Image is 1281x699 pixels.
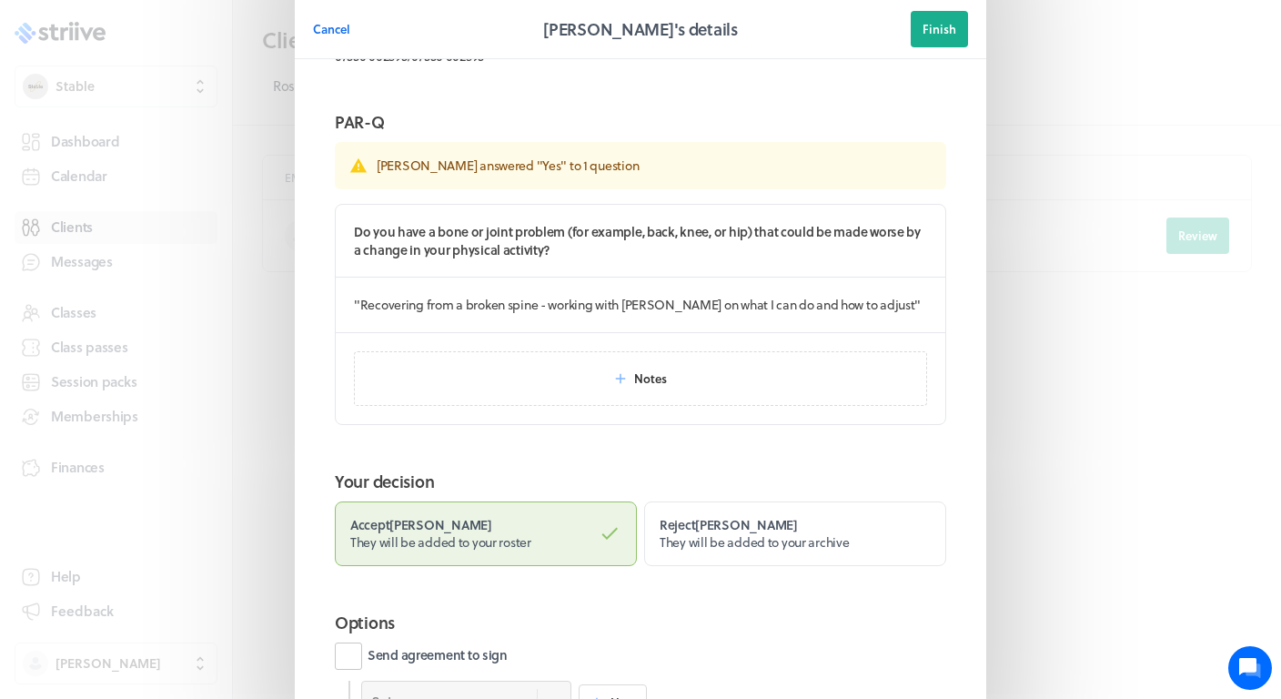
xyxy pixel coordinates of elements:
[354,351,927,406] button: Notes
[1228,646,1272,690] iframe: gist-messenger-bubble-iframe
[27,121,337,179] h2: We're here to help. Ask us anything!
[543,16,738,42] h2: [PERSON_NAME]'s details
[335,47,946,66] p: 07550 002395 / 07550 002395
[313,11,350,47] button: Cancel
[25,283,339,305] p: Find an answer quickly
[53,313,325,349] input: Search articles
[923,21,956,37] span: Finish
[117,223,218,238] span: New conversation
[335,469,946,494] h2: Your decision
[354,223,927,258] p: Do you have a bone or joint problem (for example, back, knee, or hip) that could be made worse by...
[634,370,667,387] span: Notes
[660,532,849,552] span: They will be added to your archive
[350,515,492,534] strong: Accept [PERSON_NAME]
[313,21,350,37] span: Cancel
[911,11,968,47] button: Finish
[335,109,946,135] h2: PAR-Q
[354,296,927,314] p: " Recovering from a broken spine - working with [PERSON_NAME] on what I can do and how to adjust "
[335,643,508,670] label: Send agreement to sign
[660,515,798,534] strong: Reject [PERSON_NAME]
[28,212,336,248] button: New conversation
[27,88,337,117] h1: Hi [PERSON_NAME]
[350,532,531,552] span: They will be added to your roster
[377,157,932,175] h3: [PERSON_NAME] answered "Yes" to 1 question
[335,610,946,635] h2: Options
